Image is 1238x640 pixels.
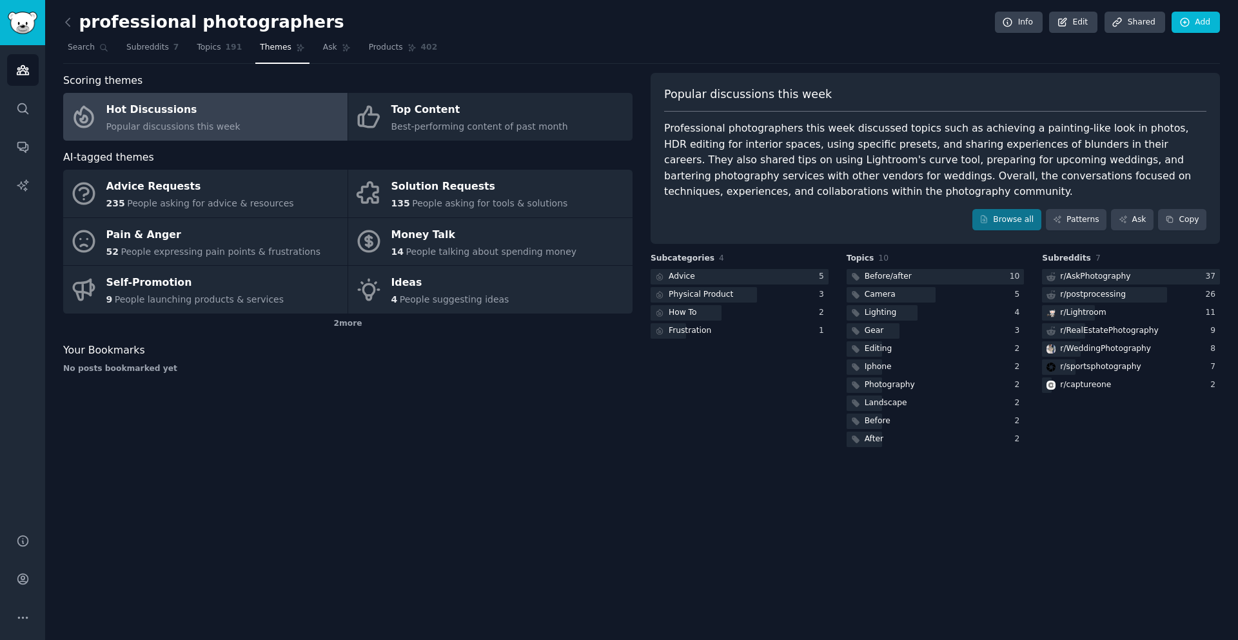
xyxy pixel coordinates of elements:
[1046,345,1056,354] img: WeddingPhotography
[1042,287,1220,303] a: r/postprocessing26
[669,271,695,283] div: Advice
[664,86,832,103] span: Popular discussions this week
[364,37,442,64] a: Products402
[847,253,874,265] span: Topics
[127,198,293,208] span: People asking for advice & resources
[1105,12,1165,34] a: Shared
[847,377,1025,394] a: Photography2
[847,269,1025,285] a: Before/after10
[651,323,829,339] a: Frustration1
[1210,361,1220,373] div: 7
[1210,325,1220,337] div: 9
[1015,325,1025,337] div: 3
[260,42,291,54] span: Themes
[1015,434,1025,445] div: 2
[819,289,829,301] div: 3
[1046,363,1056,372] img: sportsphotography
[391,246,404,257] span: 14
[63,170,348,217] a: Advice Requests235People asking for advice & resources
[1096,254,1101,263] span: 7
[819,271,829,283] div: 5
[1042,377,1220,394] a: captureoner/captureone2
[1158,209,1206,231] button: Copy
[106,273,284,294] div: Self-Promotion
[865,415,890,427] div: Before
[865,397,907,409] div: Landscape
[995,12,1043,34] a: Info
[126,42,169,54] span: Subreddits
[63,363,633,375] div: No posts bookmarked yet
[400,294,509,305] span: People suggesting ideas
[847,305,1025,321] a: Lighting4
[391,121,568,132] span: Best-performing content of past month
[106,198,125,208] span: 235
[1042,269,1220,285] a: r/AskPhotography37
[1015,415,1025,427] div: 2
[1060,307,1106,319] div: r/ Lightroom
[319,37,355,64] a: Ask
[669,289,733,301] div: Physical Product
[651,269,829,285] a: Advice5
[1205,289,1220,301] div: 26
[1060,325,1158,337] div: r/ RealEstatePhotography
[1015,343,1025,355] div: 2
[391,294,398,305] span: 4
[255,37,309,64] a: Themes
[847,287,1025,303] a: Camera5
[1060,289,1126,301] div: r/ postprocessing
[63,218,348,266] a: Pain & Anger52People expressing pain points & frustrations
[972,209,1041,231] a: Browse all
[406,246,576,257] span: People talking about spending money
[63,343,145,359] span: Your Bookmarks
[412,198,567,208] span: People asking for tools & solutions
[391,198,410,208] span: 135
[8,12,37,34] img: GummySearch logo
[865,361,892,373] div: Iphone
[669,307,697,319] div: How To
[819,307,829,319] div: 2
[1042,253,1091,265] span: Subreddits
[1046,308,1056,317] img: Lightroom
[1172,12,1220,34] a: Add
[106,177,294,197] div: Advice Requests
[1042,359,1220,375] a: sportsphotographyr/sportsphotography7
[369,42,403,54] span: Products
[1042,341,1220,357] a: WeddingPhotographyr/WeddingPhotography8
[173,42,179,54] span: 7
[106,100,241,121] div: Hot Discussions
[106,246,119,257] span: 52
[1046,381,1056,390] img: captureone
[865,379,915,391] div: Photography
[192,37,246,64] a: Topics191
[1046,209,1106,231] a: Patterns
[391,273,509,294] div: Ideas
[669,325,711,337] div: Frustration
[865,343,892,355] div: Editing
[226,42,242,54] span: 191
[1042,305,1220,321] a: Lightroomr/Lightroom11
[1210,343,1220,355] div: 8
[1015,307,1025,319] div: 4
[847,359,1025,375] a: Iphone2
[651,253,714,265] span: Subcategories
[651,287,829,303] a: Physical Product3
[1060,271,1130,283] div: r/ AskPhotography
[1015,289,1025,301] div: 5
[348,218,633,266] a: Money Talk14People talking about spending money
[391,225,577,245] div: Money Talk
[421,42,438,54] span: 402
[865,271,912,283] div: Before/after
[63,150,154,166] span: AI-tagged themes
[878,254,889,263] span: 10
[865,325,884,337] div: Gear
[121,246,320,257] span: People expressing pain points & frustrations
[1010,271,1025,283] div: 10
[63,12,344,33] h2: professional photographers
[1210,379,1220,391] div: 2
[106,294,113,305] span: 9
[348,266,633,314] a: Ideas4People suggesting ideas
[63,93,348,141] a: Hot DiscussionsPopular discussions this week
[719,254,724,263] span: 4
[63,314,633,334] div: 2 more
[865,289,896,301] div: Camera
